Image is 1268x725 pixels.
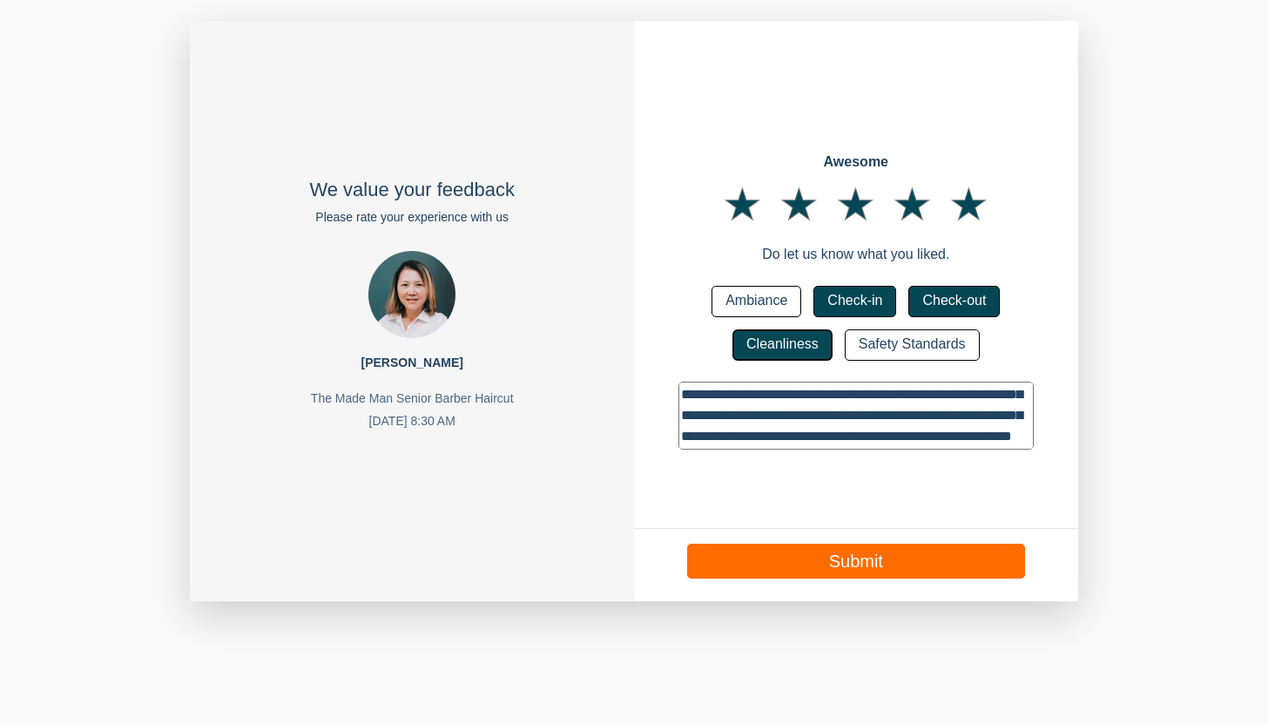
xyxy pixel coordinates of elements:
button: Check-in [813,286,896,317]
span: ★ [941,172,997,238]
button: Cleanliness [732,329,833,361]
div: Awesome [634,152,1078,173]
span: ★ [714,172,771,238]
div: [DATE] 8:30 AM [296,410,528,432]
button: Check-out [908,286,1000,317]
button: Submit [687,544,1025,579]
img: 037c940a-b040-405b-b160-c23c27a5916d.jpeg [368,251,455,338]
span: ★ [771,172,827,238]
span: ★ [827,172,884,238]
div: Please rate your experience with us [309,207,515,228]
div: We value your feedback [309,173,515,207]
div: The Made Man Senior Barber Haircut [296,388,528,410]
figcaption: [PERSON_NAME] [361,338,462,375]
div: Do let us know what you liked. [634,244,1078,265]
button: Ambiance [712,286,801,317]
button: Safety Standards [845,329,980,361]
span: ★ [884,172,941,238]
